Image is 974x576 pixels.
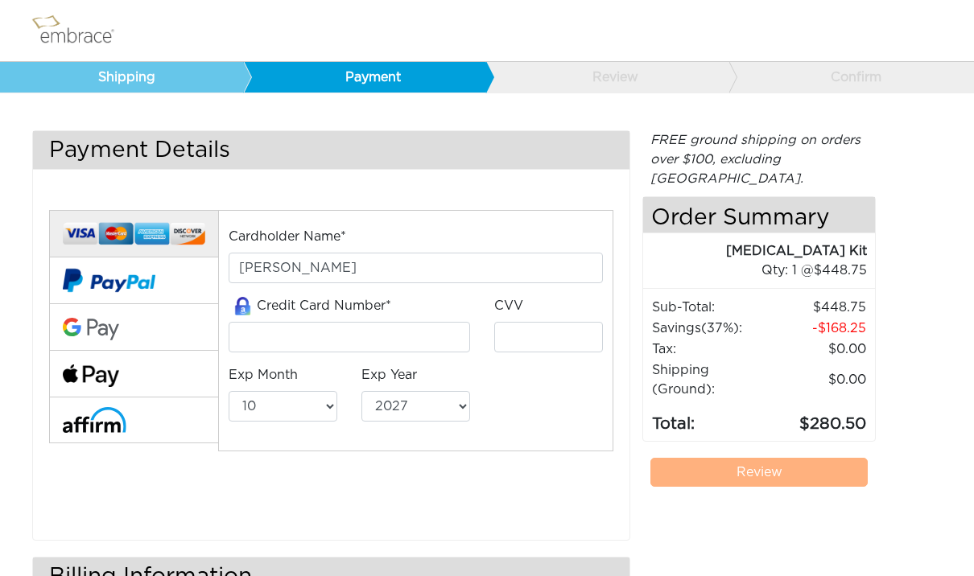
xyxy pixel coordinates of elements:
td: 280.50 [770,400,868,437]
h3: Payment Details [33,131,629,169]
td: 168.25 [770,318,868,339]
a: Payment [243,62,487,93]
div: [MEDICAL_DATA] Kit [643,241,867,261]
td: Savings : [651,318,770,339]
img: affirm-logo.svg [63,407,126,432]
img: Google-Pay-Logo.svg [63,318,119,340]
span: 448.75 [814,264,867,277]
td: 448.75 [770,297,868,318]
a: Confirm [728,62,972,93]
img: amazon-lock.png [229,297,257,315]
div: 1 @ [663,261,867,280]
label: Cardholder Name* [229,227,346,246]
img: paypal-v2.png [63,257,155,304]
img: fullApplePay.png [63,364,119,388]
td: 0.00 [770,339,868,360]
td: Shipping (Ground): [651,360,770,400]
label: Exp Year [361,365,417,385]
td: Tax: [651,339,770,360]
img: logo.png [28,10,133,51]
td: Sub-Total: [651,297,770,318]
a: Review [650,458,868,487]
td: $0.00 [770,360,868,400]
span: (37%) [701,322,739,335]
label: Credit Card Number* [229,296,391,316]
img: credit-cards.png [63,219,205,249]
a: Review [485,62,729,93]
label: CVV [494,296,523,315]
h4: Order Summary [643,197,875,233]
label: Exp Month [229,365,298,385]
td: Total: [651,400,770,437]
div: FREE ground shipping on orders over $100, excluding [GEOGRAPHIC_DATA]. [642,130,876,188]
